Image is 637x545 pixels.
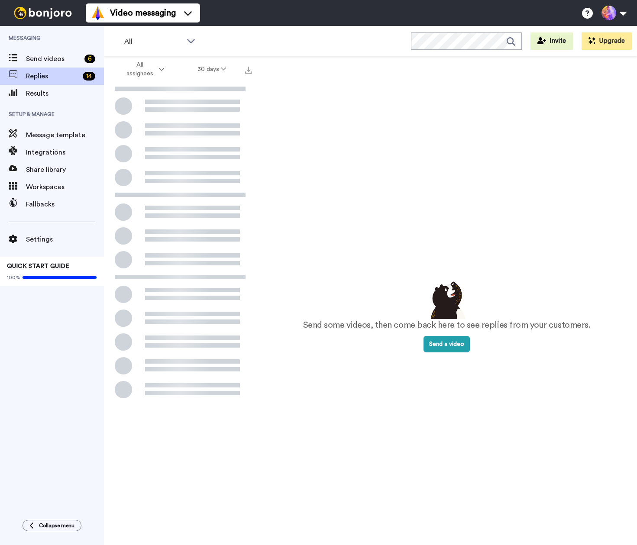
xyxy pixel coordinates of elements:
[181,61,243,77] button: 30 days
[425,279,469,319] img: results-emptystates.png
[245,67,252,74] img: export.svg
[110,7,176,19] span: Video messaging
[582,32,632,50] button: Upgrade
[26,71,79,81] span: Replies
[243,63,255,76] button: Export all results that match these filters now.
[26,199,104,210] span: Fallbacks
[26,54,81,64] span: Send videos
[122,61,157,78] span: All assignees
[83,72,95,81] div: 14
[10,7,75,19] img: bj-logo-header-white.svg
[26,234,104,245] span: Settings
[26,88,104,99] span: Results
[23,520,81,531] button: Collapse menu
[106,57,181,81] button: All assignees
[26,164,104,175] span: Share library
[26,182,104,192] span: Workspaces
[26,130,104,140] span: Message template
[124,36,182,47] span: All
[530,32,573,50] button: Invite
[424,341,470,347] a: Send a video
[39,522,74,529] span: Collapse menu
[303,319,591,332] p: Send some videos, then come back here to see replies from your customers.
[7,274,20,281] span: 100%
[7,263,69,269] span: QUICK START GUIDE
[91,6,105,20] img: vm-color.svg
[26,147,104,158] span: Integrations
[84,55,95,63] div: 6
[424,336,470,352] button: Send a video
